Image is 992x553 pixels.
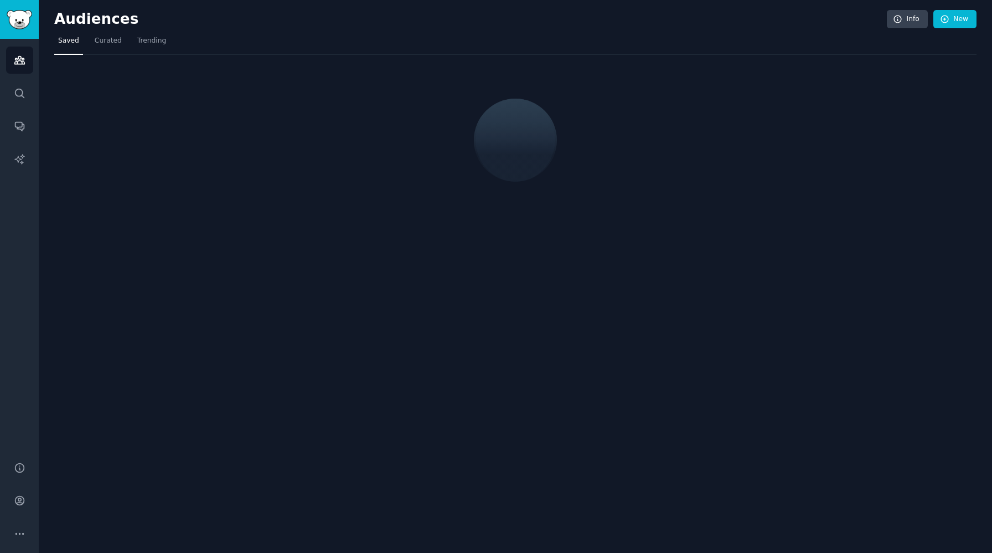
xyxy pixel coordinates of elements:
[7,10,32,29] img: GummySearch logo
[137,36,166,46] span: Trending
[95,36,122,46] span: Curated
[91,32,126,55] a: Curated
[58,36,79,46] span: Saved
[54,11,887,28] h2: Audiences
[887,10,928,29] a: Info
[933,10,976,29] a: New
[133,32,170,55] a: Trending
[54,32,83,55] a: Saved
